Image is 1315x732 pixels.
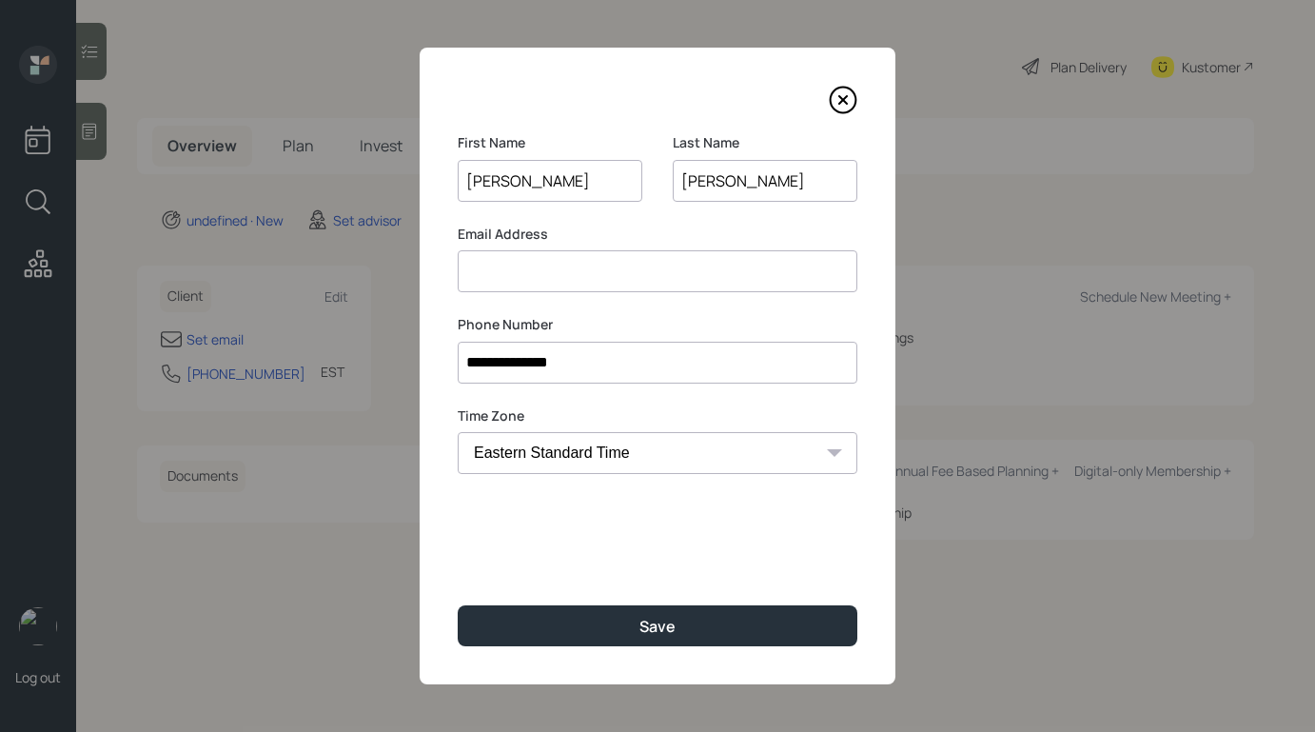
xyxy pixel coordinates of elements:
[458,605,857,646] button: Save
[458,315,857,334] label: Phone Number
[458,406,857,425] label: Time Zone
[458,133,642,152] label: First Name
[673,133,857,152] label: Last Name
[639,616,676,637] div: Save
[458,225,857,244] label: Email Address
